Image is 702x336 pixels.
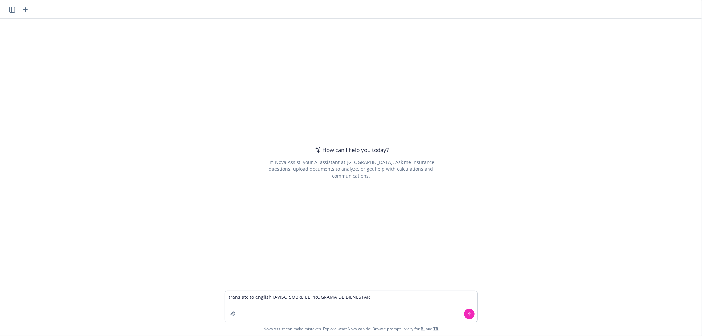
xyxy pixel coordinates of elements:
a: BI [421,326,425,332]
div: I'm Nova Assist, your AI assistant at [GEOGRAPHIC_DATA]. Ask me insurance questions, upload docum... [258,159,444,179]
a: TR [434,326,439,332]
textarea: translate to english [AVISO SOBRE EL PROGRAMA DE BIENESTAR [225,291,477,322]
span: Nova Assist can make mistakes. Explore what Nova can do: Browse prompt library for and [3,322,699,336]
div: How can I help you today? [313,146,389,154]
